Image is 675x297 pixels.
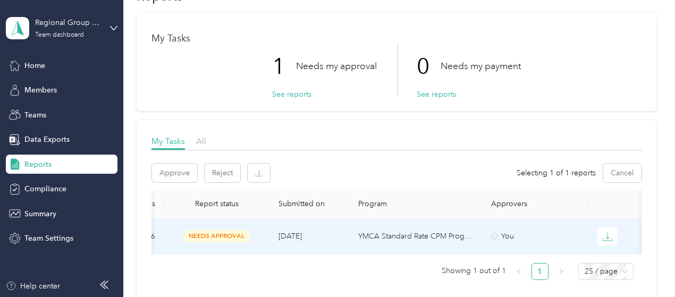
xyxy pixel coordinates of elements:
span: Data Exports [24,134,70,145]
span: Team Settings [24,233,73,244]
p: Needs my approval [296,60,377,73]
a: 1 [532,264,548,279]
button: Reject [205,164,240,182]
li: Next Page [553,263,570,280]
div: You [491,231,580,242]
span: needs approval [183,230,250,242]
th: Submitted on [270,190,350,219]
span: Compliance [24,183,66,194]
p: Needs my payment [441,60,521,73]
span: Summary [24,208,56,219]
span: Showing 1 out of 1 [442,263,506,279]
span: My Tasks [151,136,185,146]
button: See reports [272,89,311,100]
button: Approve [152,164,197,182]
span: Report status [172,199,261,208]
span: right [558,268,564,275]
div: Regional Group Exec [35,17,102,28]
button: right [553,263,570,280]
th: Approvers [483,190,589,219]
li: 1 [531,263,549,280]
span: Home [24,60,45,71]
span: Selecting 1 of 1 reports [517,167,596,179]
button: See reports [417,89,456,100]
p: 0 [417,44,441,89]
span: Members [24,84,57,96]
td: YMCA Standard Rate CPM Program [350,219,483,254]
button: left [510,263,527,280]
th: Program [350,190,483,219]
span: Reports [24,159,52,170]
button: Cancel [603,164,642,182]
h1: My Tasks [151,33,642,44]
span: 25 / page [585,264,627,279]
p: YMCA Standard Rate CPM Program [358,231,474,242]
span: All [196,136,206,146]
li: Previous Page [510,263,527,280]
span: left [516,268,522,275]
p: 1 [272,44,296,89]
div: Team dashboard [35,32,84,38]
button: Help center [6,281,60,292]
iframe: Everlance-gr Chat Button Frame [615,237,675,297]
span: Teams [24,109,46,121]
span: [DATE] [279,232,302,241]
div: Page Size [578,263,634,280]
